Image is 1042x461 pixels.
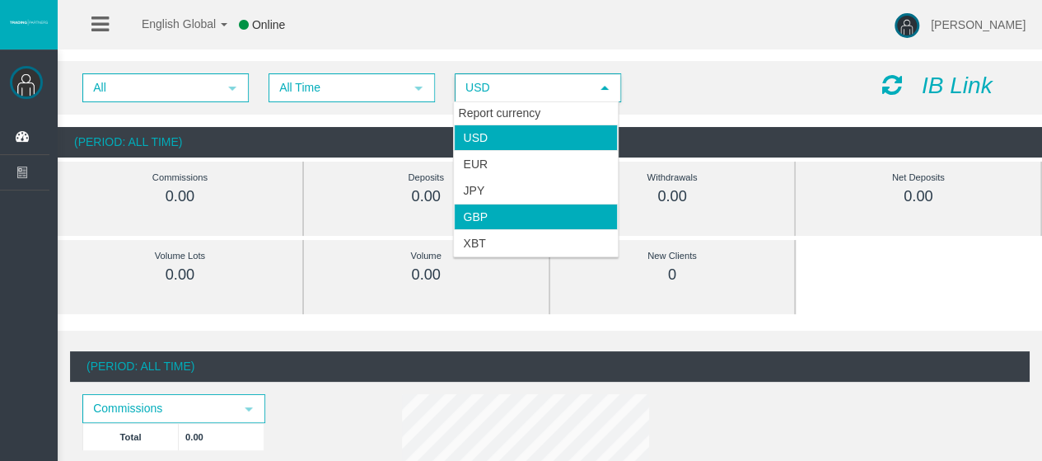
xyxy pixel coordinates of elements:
[587,247,758,266] div: New Clients
[454,125,618,151] li: USD
[95,187,265,206] div: 0.00
[341,187,512,206] div: 0.00
[598,82,611,95] span: select
[922,73,993,98] i: IB Link
[270,75,404,101] span: All Time
[454,204,618,230] li: GBP
[58,127,1042,158] div: (Period: All Time)
[454,102,618,125] div: Report currency
[242,402,255,416] span: select
[8,19,49,26] img: logo.svg
[454,151,618,177] li: EUR
[341,266,512,285] div: 0.00
[882,73,902,96] i: Reload Dashboard
[895,13,919,38] img: user-image
[95,266,265,285] div: 0.00
[454,177,618,204] li: JPY
[456,75,590,101] span: USD
[341,247,512,266] div: Volume
[252,18,285,31] span: Online
[84,75,217,101] span: All
[454,230,618,256] li: XBT
[587,168,758,187] div: Withdrawals
[412,82,425,95] span: select
[95,168,265,187] div: Commissions
[70,351,1030,382] div: (Period: All Time)
[84,396,234,421] span: Commissions
[341,168,512,187] div: Deposits
[833,187,1003,206] div: 0.00
[587,266,758,285] div: 0
[833,168,1003,187] div: Net Deposits
[226,82,239,95] span: select
[587,187,758,206] div: 0.00
[179,423,264,450] td: 0.00
[120,17,216,31] span: English Global
[931,18,1026,31] span: [PERSON_NAME]
[95,247,265,266] div: Volume Lots
[83,423,179,450] td: Total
